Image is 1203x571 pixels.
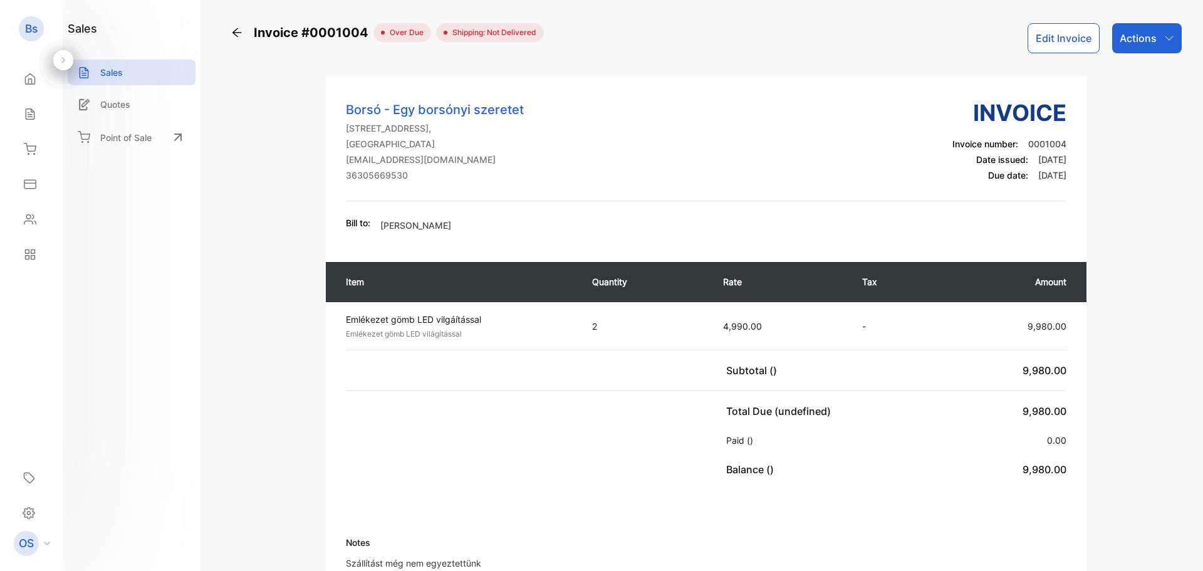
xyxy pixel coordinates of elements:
[346,536,617,549] p: Notes
[723,275,837,288] p: Rate
[68,123,195,151] a: Point of Sale
[346,275,567,288] p: Item
[25,21,38,37] p: Bs
[254,23,373,42] span: Invoice #0001004
[949,275,1066,288] p: Amount
[346,313,570,326] p: Emlékezet gömb LED vilgáítással
[1028,321,1066,332] span: 9,980.00
[100,66,123,79] p: Sales
[1028,23,1100,53] button: Edit Invoice
[1038,154,1066,165] span: [DATE]
[1023,405,1066,417] span: 9,980.00
[19,535,34,552] p: OS
[346,153,524,166] p: [EMAIL_ADDRESS][DOMAIN_NAME]
[1112,23,1182,53] button: Actions
[952,139,1018,149] span: Invoice number:
[1120,31,1157,46] p: Actions
[68,60,195,85] a: Sales
[1023,463,1066,476] span: 9,980.00
[68,92,195,117] a: Quotes
[952,96,1066,130] h3: Invoice
[726,434,758,447] p: Paid ()
[1038,170,1066,181] span: [DATE]
[726,462,779,477] p: Balance ()
[346,216,370,229] p: Bill to:
[862,275,924,288] p: Tax
[380,219,451,232] p: [PERSON_NAME]
[68,20,97,37] h1: sales
[862,320,924,333] p: -
[726,404,836,419] p: Total Due (undefined)
[346,328,570,340] p: Emlékezet gömb LED világítással
[976,154,1028,165] span: Date issued:
[726,363,782,378] p: Subtotal ()
[346,169,524,182] p: 36305669530
[346,122,524,135] p: [STREET_ADDRESS],
[1028,139,1066,149] span: 0001004
[592,275,698,288] p: Quantity
[100,131,152,144] p: Point of Sale
[447,27,536,38] span: Shipping: Not Delivered
[1023,364,1066,377] span: 9,980.00
[100,98,130,111] p: Quotes
[988,170,1028,181] span: Due date:
[723,321,762,332] span: 4,990.00
[346,100,524,119] p: Borsó - Egy borsónyi szeretet
[1047,435,1066,446] span: 0.00
[592,320,698,333] p: 2
[346,137,524,150] p: [GEOGRAPHIC_DATA]
[385,27,424,38] span: over due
